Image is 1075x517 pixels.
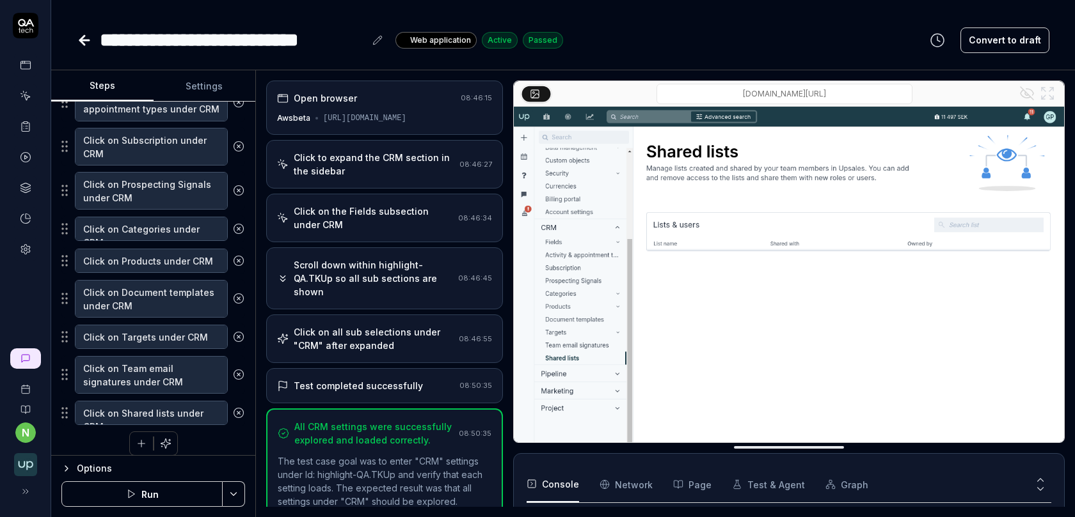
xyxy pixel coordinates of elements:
[61,215,245,242] div: Suggestions
[228,89,250,115] button: Remove step
[395,31,477,49] a: Web application
[459,429,491,438] time: 08:50:35
[228,178,250,203] button: Remove step
[410,35,471,46] span: Web application
[61,279,245,318] div: Suggestions
[294,420,454,447] div: All CRM settings were successfully explored and loaded correctly.
[61,171,245,210] div: Suggestions
[61,323,245,350] div: Suggestions
[294,325,454,352] div: Click on all sub selections under "CRM" after expanded
[514,107,1064,451] img: Screenshot
[228,324,250,350] button: Remove step
[61,355,245,394] div: Suggestions
[459,381,492,390] time: 08:50:35
[732,467,805,502] button: Test & Agent
[277,112,310,124] div: Awsbeta
[459,334,492,343] time: 08:46:55
[294,204,453,231] div: Click on the Fields subsection under CRM
[461,93,492,102] time: 08:46:15
[294,379,423,392] div: Test completed successfully
[5,374,45,394] a: Book a call with us
[154,71,256,102] button: Settings
[825,467,868,502] button: Graph
[1037,83,1058,104] button: Open in full screen
[14,453,37,476] img: Upsales Logo
[294,151,454,178] div: Click to expand the CRM section in the sidebar
[294,258,453,298] div: Scroll down within highlight-QA.TKUp so all sub sections are shown
[527,467,579,502] button: Console
[15,422,36,443] button: n
[459,160,492,169] time: 08:46:27
[960,27,1049,53] button: Convert to draft
[61,461,245,476] button: Options
[228,134,250,159] button: Remove step
[51,71,154,102] button: Steps
[228,286,250,311] button: Remove step
[61,82,245,121] div: Suggestions
[10,348,41,369] a: New conversation
[600,467,653,502] button: Network
[323,112,406,124] div: [URL][DOMAIN_NAME]
[61,127,245,166] div: Suggestions
[228,248,250,274] button: Remove step
[458,274,492,282] time: 08:46:45
[1017,83,1037,104] button: Show all interative elements
[458,213,492,222] time: 08:46:34
[77,461,245,476] div: Options
[5,443,45,479] button: Upsales Logo
[61,481,223,507] button: Run
[228,400,250,426] button: Remove step
[922,27,953,53] button: View version history
[228,216,250,242] button: Remove step
[61,247,245,274] div: Suggestions
[228,362,250,387] button: Remove step
[294,91,357,105] div: Open browser
[278,454,491,508] p: The test case goal was to enter "CRM" settings under Id: highlight-QA.TKUp and verify that each s...
[5,394,45,415] a: Documentation
[482,32,518,49] div: Active
[61,399,245,426] div: Suggestions
[523,32,563,49] div: Passed
[673,467,712,502] button: Page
